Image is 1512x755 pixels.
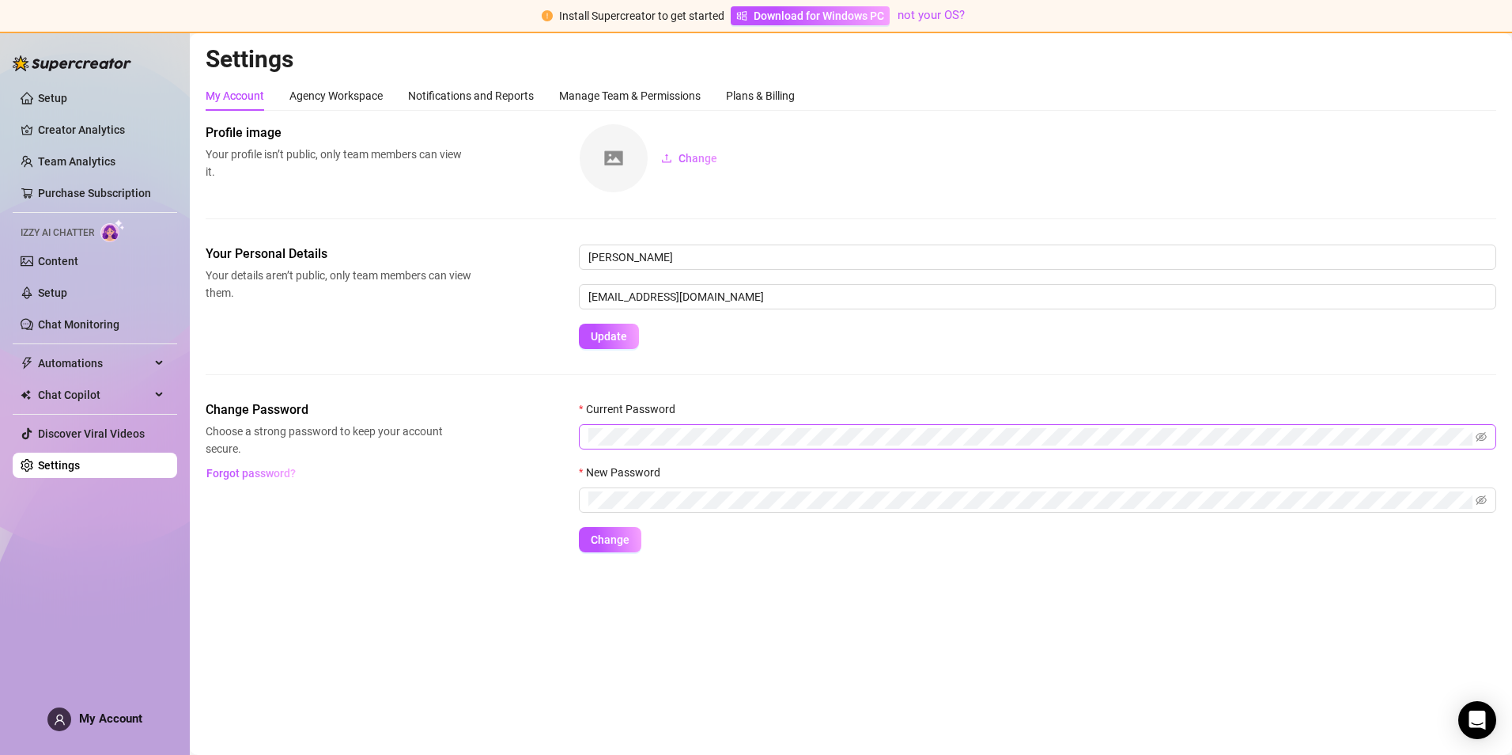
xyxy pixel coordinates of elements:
span: exclamation-circle [542,10,553,21]
img: logo-BBDzfeDw.svg [13,55,131,71]
label: Current Password [579,400,686,418]
div: Plans & Billing [726,87,795,104]
a: Content [38,255,78,267]
span: Forgot password? [206,467,296,480]
a: Discover Viral Videos [38,427,145,440]
span: upload [661,153,672,164]
span: Install Supercreator to get started [559,9,724,22]
a: Creator Analytics [38,117,164,142]
button: Change [648,146,730,171]
span: Update [591,330,627,343]
img: AI Chatter [100,219,125,242]
span: windows [736,10,747,21]
a: Chat Monitoring [38,318,119,331]
h2: Settings [206,44,1496,74]
img: square-placeholder.png [580,124,648,192]
span: Your details aren’t public, only team members can view them. [206,267,471,302]
span: My Account [79,711,142,726]
input: New Password [588,491,1472,509]
span: Choose a strong password to keep your account secure. [206,423,471,457]
a: Download for Windows PC [731,6,890,25]
div: Manage Team & Permissions [559,87,701,104]
label: New Password [579,464,671,481]
div: Agency Workspace [289,87,383,104]
a: Purchase Subscription [38,187,151,199]
span: Change [679,152,717,165]
span: Change Password [206,400,471,419]
button: Forgot password? [206,461,296,486]
span: Chat Copilot [38,382,150,408]
a: Team Analytics [38,155,115,168]
input: Enter new email [579,284,1496,309]
div: My Account [206,87,264,104]
input: Current Password [588,428,1472,446]
span: eye-invisible [1476,495,1487,506]
span: Your profile isn’t public, only team members can view it. [206,146,471,180]
div: Open Intercom Messenger [1458,701,1496,739]
span: Izzy AI Chatter [21,226,94,241]
a: Setup [38,92,67,104]
span: eye-invisible [1476,431,1487,442]
span: thunderbolt [21,357,33,370]
a: Settings [38,459,80,472]
span: Download for Windows PC [754,7,884,25]
a: Setup [38,286,67,299]
div: Notifications and Reports [408,87,534,104]
span: Your Personal Details [206,245,471,264]
img: Chat Copilot [21,389,31,400]
button: Change [579,527,641,552]
span: Change [591,533,629,546]
span: Automations [38,351,150,376]
input: Enter name [579,245,1496,270]
span: user [54,714,66,726]
a: not your OS? [898,8,965,22]
button: Update [579,324,639,349]
span: Profile image [206,123,471,142]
